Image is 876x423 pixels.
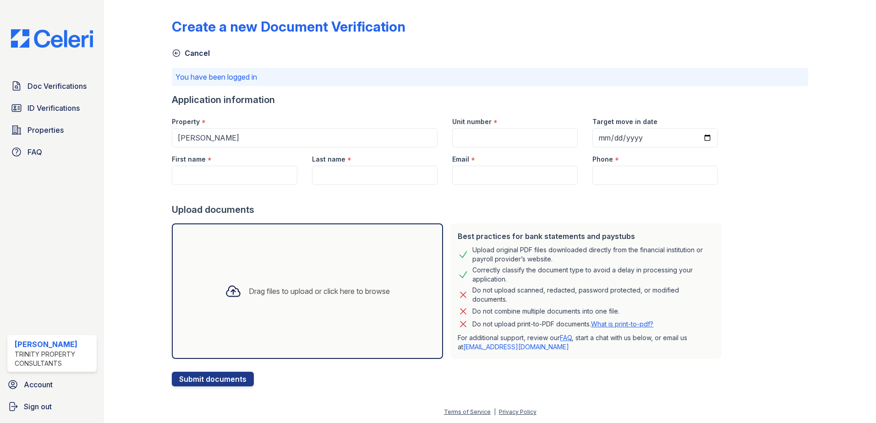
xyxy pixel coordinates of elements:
label: Email [452,155,469,164]
span: ID Verifications [27,103,80,114]
span: Sign out [24,401,52,412]
a: [EMAIL_ADDRESS][DOMAIN_NAME] [463,343,569,351]
p: Do not upload print-to-PDF documents. [472,320,653,329]
div: Correctly classify the document type to avoid a delay in processing your application. [472,266,714,284]
label: Last name [312,155,345,164]
div: [PERSON_NAME] [15,339,93,350]
div: Do not combine multiple documents into one file. [472,306,619,317]
a: Privacy Policy [499,408,537,415]
p: For additional support, review our , start a chat with us below, or email us at [458,333,714,352]
a: Account [4,375,100,394]
label: Unit number [452,117,492,126]
button: Submit documents [172,372,254,386]
span: FAQ [27,146,42,157]
a: Sign out [4,397,100,416]
label: First name [172,155,206,164]
span: Properties [27,125,64,136]
a: FAQ [560,334,572,342]
img: CE_Logo_Blue-a8612792a0a2168367f1c8372b55b34899dd931a85d93a1a3d3e32e68fde9ad4.png [4,29,100,48]
div: Best practices for bank statements and paystubs [458,231,714,242]
div: Drag files to upload or click here to browse [249,286,390,297]
span: Account [24,379,53,390]
a: Doc Verifications [7,77,97,95]
div: Create a new Document Verification [172,18,405,35]
a: Cancel [172,48,210,59]
div: Application information [172,93,725,106]
label: Property [172,117,200,126]
div: Do not upload scanned, redacted, password protected, or modified documents. [472,286,714,304]
div: Upload documents [172,203,725,216]
a: Properties [7,121,97,139]
a: What is print-to-pdf? [591,320,653,328]
div: | [494,408,496,415]
a: FAQ [7,143,97,161]
a: Terms of Service [444,408,491,415]
a: ID Verifications [7,99,97,117]
div: Upload original PDF files downloaded directly from the financial institution or payroll provider’... [472,245,714,264]
label: Phone [592,155,613,164]
p: You have been logged in [175,71,805,82]
div: Trinity Property Consultants [15,350,93,368]
span: Doc Verifications [27,81,87,92]
label: Target move in date [592,117,657,126]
